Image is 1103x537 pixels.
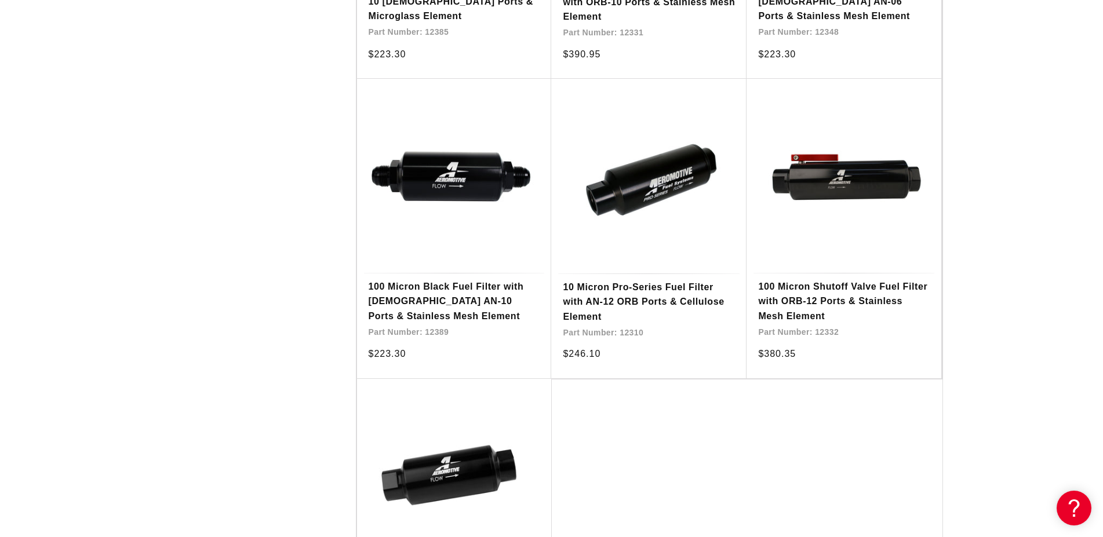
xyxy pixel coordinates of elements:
[563,280,735,324] a: 10 Micron Pro-Series Fuel Filter with AN-12 ORB Ports & Cellulose Element
[758,279,930,324] a: 100 Micron Shutoff Valve Fuel Filter with ORB-12 Ports & Stainless Mesh Element
[369,279,540,324] a: 100 Micron Black Fuel Filter with [DEMOGRAPHIC_DATA] AN-10 Ports & Stainless Mesh Element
